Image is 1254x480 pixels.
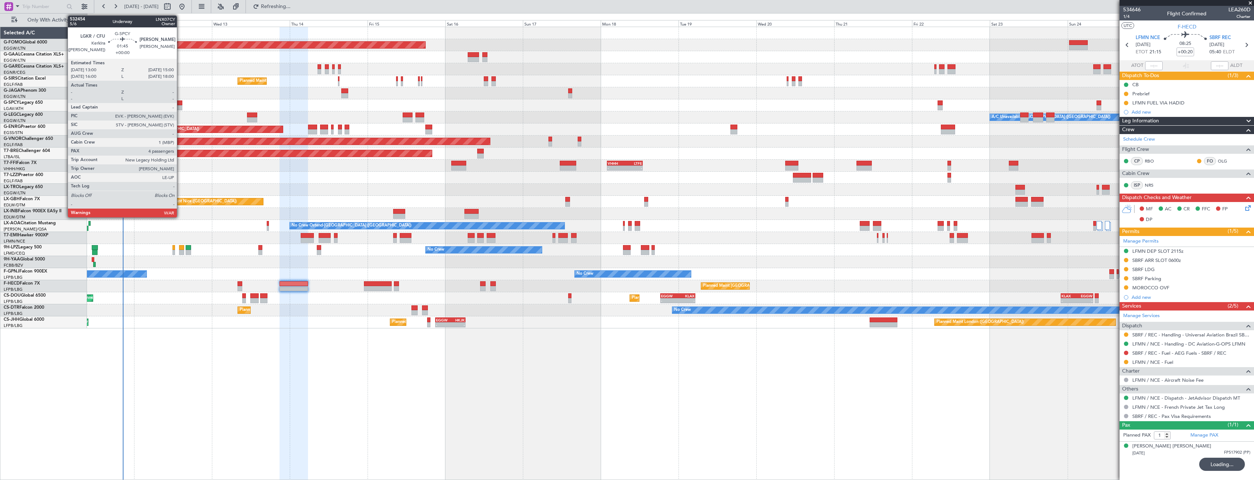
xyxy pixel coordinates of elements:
[678,298,695,303] div: -
[212,20,290,27] div: Wed 13
[4,100,19,105] span: G-SPCY
[1136,49,1148,56] span: ETOT
[523,20,601,27] div: Sun 17
[1146,216,1152,224] span: DP
[1132,275,1161,282] div: SBRF Parking
[4,251,25,256] a: LFMD/CEQ
[84,148,172,159] div: Planned Maint Warsaw ([GEOGRAPHIC_DATA])
[1165,206,1171,213] span: AC
[290,20,368,27] div: Thu 14
[756,20,834,27] div: Wed 20
[4,40,47,45] a: G-FOMOGlobal 6000
[1068,20,1145,27] div: Sun 24
[240,76,355,87] div: Planned Maint [GEOGRAPHIC_DATA] ([GEOGRAPHIC_DATA])
[4,52,64,57] a: G-GAALCessna Citation XLS+
[1132,450,1145,456] span: [DATE]
[608,166,625,170] div: -
[1122,421,1130,430] span: Pax
[1179,40,1191,47] span: 08:25
[4,166,25,172] a: VHHH/HKG
[4,113,43,117] a: G-LEGCLegacy 600
[1136,41,1151,49] span: [DATE]
[4,100,43,105] a: G-SPCYLegacy 650
[4,137,22,141] span: G-VNOR
[4,323,23,328] a: LFPB/LBG
[436,318,451,322] div: EGGW
[155,196,237,207] div: Planned Maint Nice ([GEOGRAPHIC_DATA])
[1122,72,1159,80] span: Dispatch To-Dos
[1061,294,1077,298] div: KLAX
[1167,10,1206,18] div: Flight Confirmed
[240,305,277,316] div: Planned Maint Sofia
[1077,298,1092,303] div: -
[4,221,56,225] a: LX-AOACitation Mustang
[1122,169,1149,178] span: Cabin Crew
[4,311,23,316] a: LFPB/LBG
[1122,228,1139,236] span: Permits
[1224,450,1250,456] span: FP517902 (PP)
[1222,206,1228,213] span: FP
[4,305,19,310] span: CS-DTR
[1209,41,1224,49] span: [DATE]
[4,149,50,153] a: T7-BREChallenger 604
[577,268,593,279] div: No Crew
[4,46,26,51] a: EGGW/LTN
[1131,181,1143,189] div: ISP
[4,287,23,292] a: LFPB/LBG
[4,161,37,165] a: T7-FFIFalcon 7X
[1136,34,1160,42] span: LFMN NCE
[1209,49,1221,56] span: 05:40
[674,305,691,316] div: No Crew
[4,118,26,123] a: EGGW/LTN
[1122,302,1141,311] span: Services
[4,317,19,322] span: CS-JHH
[1132,81,1139,88] div: CB
[392,317,507,328] div: Planned Maint [GEOGRAPHIC_DATA] ([GEOGRAPHIC_DATA])
[4,197,20,201] span: LX-GBH
[4,245,18,249] span: 9H-LPZ
[4,239,25,244] a: LFMN/NCE
[4,58,26,63] a: EGGW/LTN
[1209,34,1231,42] span: SBRF REC
[4,269,19,274] span: F-GPNJ
[1122,322,1142,330] span: Dispatch
[4,52,20,57] span: G-GAAL
[451,318,465,322] div: HKJK
[19,18,77,23] span: Only With Activity
[1132,285,1169,291] div: MOROCCO OVF
[1132,377,1204,383] a: LFMN / NCE - Aircraft Noise Fee
[661,298,678,303] div: -
[1132,332,1250,338] a: SBRF / REC - Handling - Universal Aviation Brazil SBRF / REC
[4,173,19,177] span: T7-LZZI
[4,281,40,286] a: F-HECDFalcon 7X
[4,257,20,262] span: 9H-YAA
[608,161,625,165] div: VHHH
[1145,158,1161,164] a: RBO
[4,190,26,196] a: EGGW/LTN
[4,154,20,160] a: LTBA/ISL
[134,20,212,27] div: Tue 12
[136,124,153,135] div: No Crew
[834,20,912,27] div: Thu 21
[1122,126,1135,134] span: Crew
[124,3,159,10] span: [DATE] - [DATE]
[1132,359,1173,365] a: LFMN / NCE - Fuel
[4,113,19,117] span: G-LEGC
[261,4,291,9] span: Refreshing...
[1132,294,1250,300] div: Add new
[4,94,26,99] a: EGGW/LTN
[1132,443,1211,450] div: [PERSON_NAME] [PERSON_NAME]
[992,112,1110,123] div: A/C Unavailable [GEOGRAPHIC_DATA] ([GEOGRAPHIC_DATA])
[1132,395,1240,401] a: LFMN / NCE - Dispatch - JetAdvisor Dispatch MT
[1132,404,1225,410] a: LFMN / NCE - French Private Jet Tax Long
[1061,298,1077,303] div: -
[1218,158,1234,164] a: OLG
[4,185,43,189] a: LX-TROLegacy 650
[1132,109,1250,115] div: Add new
[4,214,25,220] a: EDLW/DTM
[4,70,26,75] a: EGNR/CEG
[679,20,756,27] div: Tue 19
[1123,6,1141,14] span: 534646
[4,299,23,304] a: LFPB/LBG
[1132,248,1183,254] div: LFMN DEP SLOT 2115z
